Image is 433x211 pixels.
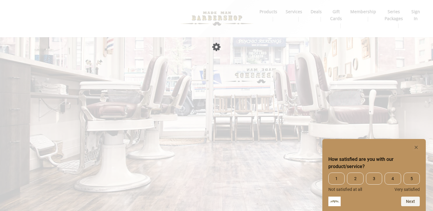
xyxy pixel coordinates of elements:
[328,173,345,185] span: 1
[385,173,401,185] span: 4
[404,173,420,185] span: 5
[366,173,382,185] span: 3
[413,144,420,151] button: Hide survey
[347,173,363,185] span: 2
[328,144,420,206] div: How satisfied are you with our product/service? Select an option from 1 to 5, with 1 being Not sa...
[328,187,362,192] span: Not satisfied at all
[328,173,420,192] div: How satisfied are you with our product/service? Select an option from 1 to 5, with 1 being Not sa...
[401,197,420,206] button: Next question
[395,187,420,192] span: Very satisfied
[328,156,420,170] h2: How satisfied are you with our product/service? Select an option from 1 to 5, with 1 being Not sa...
